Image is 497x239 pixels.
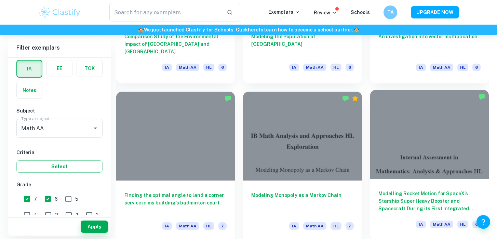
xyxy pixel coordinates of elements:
h6: An investigation into vector multiplication. [378,33,481,55]
span: IA [162,64,172,71]
span: Math AA [430,64,453,71]
span: 6 [472,64,481,71]
button: Select [16,160,103,173]
span: 4 [34,211,37,219]
span: 2 [76,211,78,219]
span: 6 [218,64,227,71]
span: 6 [472,221,481,228]
button: TA [384,5,397,19]
img: Marked [342,95,349,102]
span: 5 [75,195,78,203]
span: HL [203,222,214,230]
span: IA [416,64,426,71]
h6: Comparison Study of the Environmental Impact of [GEOGRAPHIC_DATA] and [GEOGRAPHIC_DATA] [124,33,227,55]
h6: Criteria [16,149,103,156]
span: 6 [55,195,58,203]
span: HL [331,222,341,230]
input: Search for any exemplars... [109,3,221,22]
a: Schools [351,10,370,15]
h6: Modeling Monopoly as a Markov Chain [251,191,353,214]
p: Exemplars [268,8,300,16]
span: IA [289,222,299,230]
span: 6 [346,64,354,71]
button: TOK [77,60,102,77]
span: 7 [34,195,37,203]
span: 3 [55,211,58,219]
span: Math AA [176,64,199,71]
label: Type a subject [21,116,50,121]
span: 7 [346,222,354,230]
button: Apply [81,221,108,233]
span: HL [457,64,468,71]
span: Math AA [303,64,326,71]
img: Marked [225,95,231,102]
span: IA [289,64,299,71]
span: IA [416,221,426,228]
button: Open [91,123,100,133]
h6: Modeling the Population of [GEOGRAPHIC_DATA] [251,33,353,55]
button: UPGRADE NOW [411,6,459,18]
span: Math AA [430,221,453,228]
span: 🏫 [138,27,144,32]
span: Math AA [303,222,326,230]
span: HL [331,64,341,71]
span: 1 [96,211,98,219]
h6: Finding the optimal angle to land a corner service in my building’s badminton court. [124,191,227,214]
p: Review [314,9,337,16]
button: Help and Feedback [476,215,490,229]
h6: Subject [16,107,103,115]
h6: Modelling Rocket Motion for SpaceX’s Starship Super Heavy Booster and Spacecraft During its First... [378,190,481,212]
img: Clastify logo [38,5,81,19]
span: Math AA [176,222,199,230]
span: 🏫 [353,27,359,32]
h6: We just launched Clastify for Schools. Click to learn how to become a school partner. [1,26,496,34]
button: EE [47,60,72,77]
span: IA [162,222,172,230]
button: Notes [17,82,42,98]
span: HL [203,64,214,71]
h6: Grade [16,181,103,188]
h6: Filter exemplars [8,38,111,57]
h6: TA [387,9,394,16]
span: 7 [218,222,227,230]
img: Marked [479,93,485,100]
a: here [248,27,258,32]
div: Premium [352,95,359,102]
span: HL [457,221,468,228]
button: IA [17,61,42,77]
